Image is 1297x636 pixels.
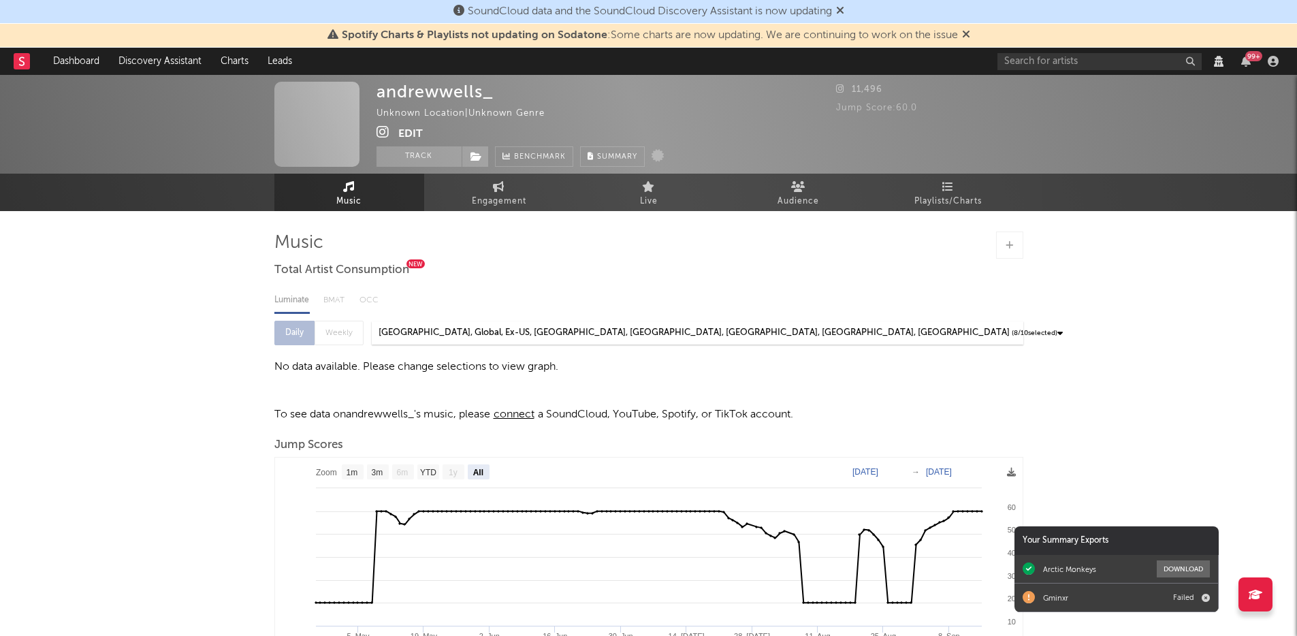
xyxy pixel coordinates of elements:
text: 20 [1007,594,1015,603]
button: Track [377,146,462,167]
a: Live [574,174,724,211]
text: 1m [346,468,357,477]
a: Benchmark [495,146,573,167]
text: 1y [449,468,458,477]
span: Live [640,193,658,210]
span: Audience [778,193,819,210]
a: Charts [211,48,258,75]
a: Engagement [424,174,574,211]
input: Search for artists [997,53,1202,70]
span: : Some charts are now updating. We are continuing to work on the issue [342,30,958,41]
span: Playlists/Charts [914,193,982,210]
button: Download [1157,560,1210,577]
text: 10 [1007,618,1015,626]
div: No data available. Please change selections to view graph. [274,359,1023,375]
text: Zoom [316,468,337,477]
span: Total Artist Consumption [274,262,409,279]
text: 6m [396,468,408,477]
span: Engagement [472,193,526,210]
div: 99 + [1245,51,1262,61]
text: 40 [1007,549,1015,557]
div: Unknown Location | Unknown Genre [377,106,576,122]
button: Summary [580,146,645,167]
span: Jump Score: 60.0 [836,104,917,112]
span: Benchmark [514,149,566,165]
div: Your Summary Exports [1014,526,1219,555]
text: [DATE] [926,467,952,477]
span: SoundCloud data and the SoundCloud Discovery Assistant is now updating [468,6,832,17]
a: Music [274,174,424,211]
span: connect [490,409,538,420]
span: Jump Scores [274,437,343,454]
span: ( 8 / 10 selected) [1012,325,1057,341]
div: Failed [1173,593,1194,602]
text: → [912,467,920,477]
span: Dismiss [962,30,970,41]
span: Dismiss [836,6,844,17]
text: 30 [1007,572,1015,580]
p: To see data on andrewwells_ 's music, please a SoundCloud, YouTube, Spotify, or TikTok account. [274,407,1023,423]
text: All [473,468,483,477]
a: Leads [258,48,302,75]
a: Playlists/Charts [874,174,1023,211]
div: andrewwells_ [377,82,494,101]
div: New [406,259,425,268]
a: Audience [724,174,874,211]
div: Arctic Monkeys [1043,565,1096,574]
text: 60 [1007,503,1015,511]
text: 50 [1007,526,1015,534]
a: Dashboard [44,48,109,75]
text: 3m [371,468,383,477]
div: Gminxr [1043,593,1068,603]
button: Edit [398,125,423,142]
span: Music [336,193,362,210]
span: Spotify Charts & Playlists not updating on Sodatone [342,30,607,41]
span: Summary [597,153,637,161]
div: [GEOGRAPHIC_DATA], Global, Ex-US, [GEOGRAPHIC_DATA], [GEOGRAPHIC_DATA], [GEOGRAPHIC_DATA], [GEOGR... [379,325,1010,341]
span: 11,496 [836,85,882,94]
button: 99+ [1241,56,1251,67]
text: YTD [419,468,436,477]
a: Discovery Assistant [109,48,211,75]
text: [DATE] [852,467,878,477]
